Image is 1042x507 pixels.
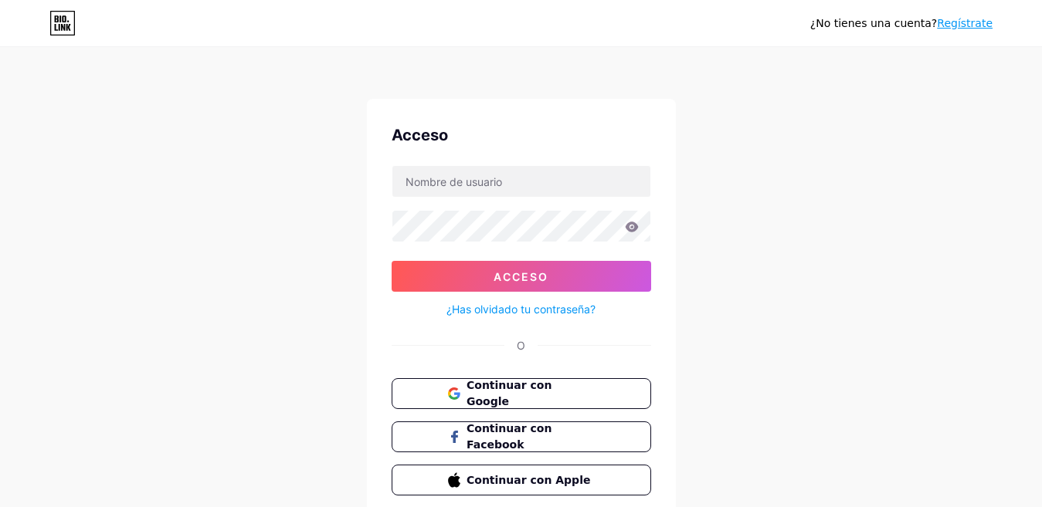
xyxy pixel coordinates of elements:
[446,301,596,317] a: ¿Has olvidado tu contraseña?
[392,378,651,409] button: Continuar con Google
[467,474,590,486] font: Continuar con Apple
[494,270,548,283] font: Acceso
[392,166,650,197] input: Nombre de usuario
[392,126,448,144] font: Acceso
[446,303,596,316] font: ¿Has olvidado tu contraseña?
[392,261,651,292] button: Acceso
[392,465,651,495] button: Continuar con Apple
[810,17,937,29] font: ¿No tienes una cuenta?
[392,421,651,452] button: Continuar con Facebook
[937,17,993,29] a: Regístrate
[467,379,552,407] font: Continuar con Google
[517,339,525,352] font: O
[467,422,552,451] font: Continuar con Facebook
